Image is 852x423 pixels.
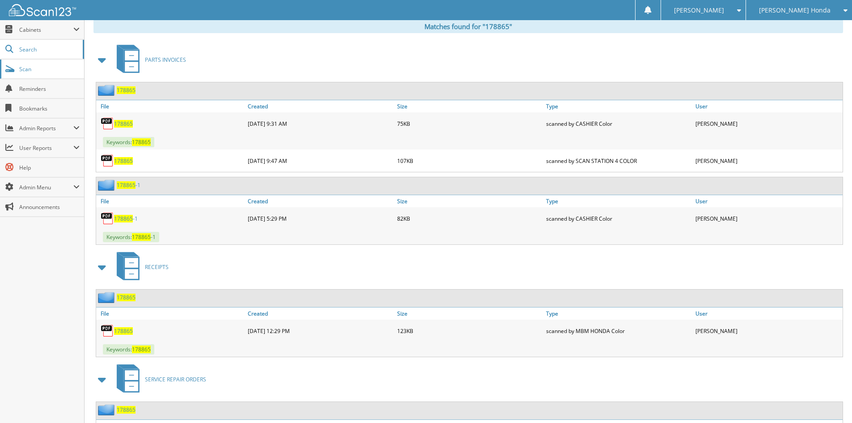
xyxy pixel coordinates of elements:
[19,46,78,53] span: Search
[544,100,693,112] a: Type
[693,115,843,132] div: [PERSON_NAME]
[111,42,186,77] a: PARTS INVOICES
[674,8,724,13] span: [PERSON_NAME]
[246,152,395,170] div: [DATE] 9:47 AM
[544,195,693,207] a: Type
[246,195,395,207] a: Created
[759,8,831,13] span: [PERSON_NAME] Honda
[693,322,843,340] div: [PERSON_NAME]
[395,195,544,207] a: Size
[101,212,114,225] img: PDF.png
[103,137,154,147] span: Keywords:
[19,124,73,132] span: Admin Reports
[19,85,80,93] span: Reminders
[117,294,136,301] a: 178865
[246,322,395,340] div: [DATE] 12:29 PM
[101,324,114,338] img: PDF.png
[807,380,852,423] iframe: Chat Widget
[395,209,544,227] div: 82KB
[132,138,151,146] span: 178865
[96,100,246,112] a: File
[98,85,117,96] img: folder2.png
[693,308,843,320] a: User
[246,115,395,132] div: [DATE] 9:31 AM
[19,144,73,152] span: User Reports
[117,86,136,94] a: 178865
[101,117,114,130] img: PDF.png
[544,308,693,320] a: Type
[544,152,693,170] div: scanned by SCAN STATION 4 COLOR
[117,406,136,414] a: 178865
[145,263,169,271] span: RECEIPTS
[111,249,169,285] a: RECEIPTS
[19,203,80,211] span: Announcements
[544,209,693,227] div: scanned by CASHIER Color
[693,152,843,170] div: [PERSON_NAME]
[114,120,133,128] a: 178865
[19,26,73,34] span: Cabinets
[19,164,80,171] span: Help
[98,404,117,415] img: folder2.png
[693,209,843,227] div: [PERSON_NAME]
[132,233,151,241] span: 178865
[114,327,133,335] a: 178865
[145,56,186,64] span: PARTS INVOICES
[98,292,117,303] img: folder2.png
[19,65,80,73] span: Scan
[96,195,246,207] a: File
[132,346,151,353] span: 178865
[395,322,544,340] div: 123KB
[93,20,843,33] div: Matches found for "178865"
[114,215,133,222] span: 178865
[19,184,73,191] span: Admin Menu
[246,209,395,227] div: [DATE] 5:29 PM
[103,232,159,242] span: Keywords: -1
[103,344,154,355] span: Keywords:
[395,152,544,170] div: 107KB
[114,215,138,222] a: 178865-1
[111,362,206,397] a: SERVICE REPAIR ORDERS
[395,115,544,132] div: 75KB
[246,100,395,112] a: Created
[117,181,136,189] span: 178865
[395,308,544,320] a: Size
[693,100,843,112] a: User
[101,154,114,167] img: PDF.png
[98,179,117,191] img: folder2.png
[145,376,206,383] span: SERVICE REPAIR ORDERS
[96,308,246,320] a: File
[9,4,76,16] img: scan123-logo-white.svg
[395,100,544,112] a: Size
[693,195,843,207] a: User
[114,157,133,165] a: 178865
[19,105,80,112] span: Bookmarks
[544,322,693,340] div: scanned by MBM HONDA Color
[246,308,395,320] a: Created
[117,181,140,189] a: 178865-1
[544,115,693,132] div: scanned by CASHIER Color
